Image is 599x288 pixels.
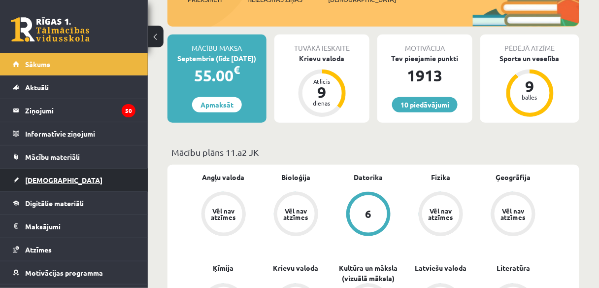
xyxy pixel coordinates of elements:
a: Aktuāli [13,76,135,99]
span: € [233,63,240,77]
a: Digitālie materiāli [13,192,135,215]
p: Mācību plāns 11.a2 JK [171,145,575,159]
span: Aktuāli [25,83,49,92]
span: Mācību materiāli [25,152,80,161]
div: 9 [515,78,545,94]
div: Atlicis [307,78,337,84]
div: Tuvākā ieskaite [274,35,369,53]
div: Tev pieejamie punkti [377,53,472,64]
div: balles [515,94,545,100]
span: Atzīmes [25,245,52,254]
legend: Ziņojumi [25,99,135,122]
a: Vēl nav atzīmes [405,192,477,238]
a: Sports un veselība 9 balles [480,53,579,118]
a: Vēl nav atzīmes [187,192,260,238]
div: 55.00 [167,64,266,87]
a: Angļu valoda [202,172,245,182]
a: Ķīmija [213,263,234,273]
a: Krievu valoda Atlicis 9 dienas [274,53,369,118]
a: Sākums [13,53,135,75]
div: Mācību maksa [167,35,266,53]
a: 10 piedāvājumi [392,97,458,112]
div: Vēl nav atzīmes [210,208,237,220]
span: Sākums [25,60,50,69]
a: Fizika [432,172,451,182]
a: Motivācijas programma [13,261,135,284]
a: Apmaksāt [192,97,242,112]
a: Krievu valoda [273,263,319,273]
a: Literatūra [497,263,530,273]
a: Informatīvie ziņojumi [13,122,135,145]
a: 6 [332,192,404,238]
span: [DEMOGRAPHIC_DATA] [25,176,102,184]
a: Vēl nav atzīmes [477,192,550,238]
a: Maksājumi [13,215,135,238]
div: 6 [365,209,371,219]
span: Digitālie materiāli [25,199,84,208]
div: Vēl nav atzīmes [282,208,310,220]
a: Rīgas 1. Tālmācības vidusskola [11,17,90,42]
div: 9 [307,84,337,100]
a: Bioloģija [281,172,310,182]
div: 1913 [377,64,472,87]
span: Motivācijas programma [25,268,103,277]
div: Vēl nav atzīmes [427,208,455,220]
div: dienas [307,100,337,106]
a: Atzīmes [13,238,135,261]
a: Vēl nav atzīmes [260,192,332,238]
div: Vēl nav atzīmes [499,208,527,220]
div: Sports un veselība [480,53,579,64]
a: [DEMOGRAPHIC_DATA] [13,169,135,191]
a: Datorika [354,172,383,182]
div: Pēdējā atzīme [480,35,579,53]
a: Latviešu valoda [415,263,467,273]
div: Krievu valoda [274,53,369,64]
i: 50 [122,104,135,117]
legend: Maksājumi [25,215,135,238]
a: Mācību materiāli [13,145,135,168]
div: Motivācija [377,35,472,53]
a: Ziņojumi50 [13,99,135,122]
legend: Informatīvie ziņojumi [25,122,135,145]
div: Septembris (līdz [DATE]) [167,53,266,64]
a: Ģeogrāfija [496,172,531,182]
a: Kultūra un māksla (vizuālā māksla) [332,263,404,284]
